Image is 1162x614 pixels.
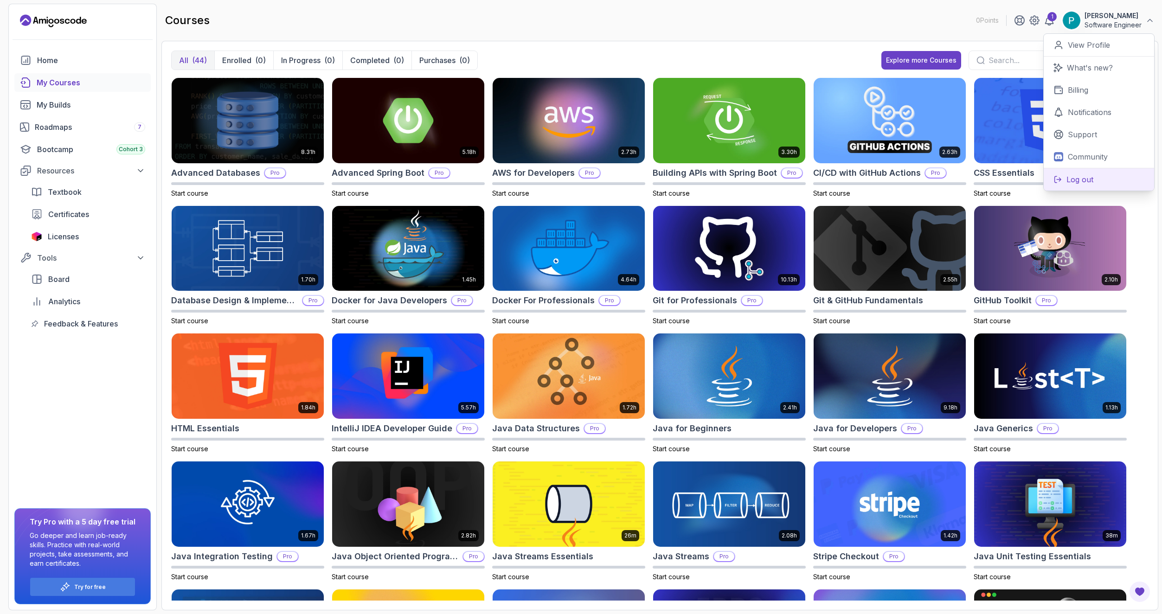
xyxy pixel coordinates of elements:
[119,146,143,153] span: Cohort 3
[943,276,957,283] p: 2.55h
[222,55,251,66] p: Enrolled
[165,13,210,28] h2: courses
[814,333,966,419] img: Java for Developers card
[1044,79,1154,101] a: Billing
[214,51,273,70] button: Enrolled(0)
[26,314,151,333] a: feedback
[48,231,79,242] span: Licenses
[1068,151,1108,162] p: Community
[492,189,529,197] span: Start course
[653,333,805,419] img: Java for Beginners card
[974,317,1011,325] span: Start course
[492,573,529,581] span: Start course
[44,318,118,329] span: Feedback & Features
[37,77,145,88] div: My Courses
[303,296,323,305] p: Pro
[1036,296,1057,305] p: Pro
[492,422,580,435] h2: Java Data Structures
[1104,276,1118,283] p: 2.10h
[179,55,188,66] p: All
[14,249,151,266] button: Tools
[621,276,636,283] p: 4.64h
[342,51,411,70] button: Completed(0)
[653,422,732,435] h2: Java for Beginners
[171,422,239,435] h2: HTML Essentials
[37,144,145,155] div: Bootcamp
[172,78,324,163] img: Advanced Databases card
[332,422,452,435] h2: IntelliJ IDEA Developer Guide
[974,294,1032,307] h2: GitHub Toolkit
[976,16,999,25] p: 0 Points
[14,73,151,92] a: courses
[459,55,470,66] div: (0)
[419,55,456,66] p: Purchases
[452,296,472,305] p: Pro
[1085,11,1142,20] p: [PERSON_NAME]
[192,55,207,66] div: (44)
[301,148,315,156] p: 8.31h
[1063,12,1080,29] img: user profile image
[1044,123,1154,146] a: Support
[1044,168,1154,191] button: Log out
[37,165,145,176] div: Resources
[653,166,777,179] h2: Building APIs with Spring Boot
[813,573,850,581] span: Start course
[1105,532,1118,539] p: 38m
[974,333,1126,419] img: Java Generics card
[172,333,324,419] img: HTML Essentials card
[26,183,151,201] a: textbook
[332,317,369,325] span: Start course
[14,51,151,70] a: home
[1068,107,1111,118] p: Notifications
[332,189,369,197] span: Start course
[171,317,208,325] span: Start course
[31,232,42,241] img: jetbrains icon
[813,294,923,307] h2: Git & GitHub Fundamentals
[942,148,957,156] p: 2.63h
[974,550,1091,563] h2: Java Unit Testing Essentials
[457,424,477,433] p: Pro
[781,148,797,156] p: 3.30h
[1062,11,1155,30] button: user profile image[PERSON_NAME]Software Engineer
[332,461,484,547] img: Java Object Oriented Programming card
[653,461,805,547] img: Java Streams card
[1044,34,1154,57] a: View Profile
[26,270,151,288] a: board
[1047,12,1057,21] div: 1
[74,583,106,591] a: Try for free
[26,227,151,246] a: licenses
[26,292,151,311] a: analytics
[411,51,477,70] button: Purchases(0)
[1044,57,1154,79] a: What's new?
[462,148,476,156] p: 5.18h
[138,123,141,131] span: 7
[814,461,966,547] img: Stripe Checkout card
[782,532,797,539] p: 2.08h
[393,55,404,66] div: (0)
[171,550,273,563] h2: Java Integration Testing
[26,205,151,224] a: certificates
[653,573,690,581] span: Start course
[172,206,324,291] img: Database Design & Implementation card
[974,422,1033,435] h2: Java Generics
[902,424,922,433] p: Pro
[171,189,208,197] span: Start course
[974,166,1034,179] h2: CSS Essentials
[653,550,709,563] h2: Java Streams
[584,424,605,433] p: Pro
[48,186,82,198] span: Textbook
[624,532,636,539] p: 26m
[332,206,484,291] img: Docker for Java Developers card
[332,78,484,163] img: Advanced Spring Boot card
[493,461,645,547] img: Java Streams Essentials card
[653,189,690,197] span: Start course
[783,404,797,411] p: 2.41h
[974,461,1126,547] img: Java Unit Testing Essentials card
[884,552,904,561] p: Pro
[281,55,321,66] p: In Progress
[881,51,961,70] button: Explore more Courses
[944,404,957,411] p: 9.18h
[1068,39,1110,51] p: View Profile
